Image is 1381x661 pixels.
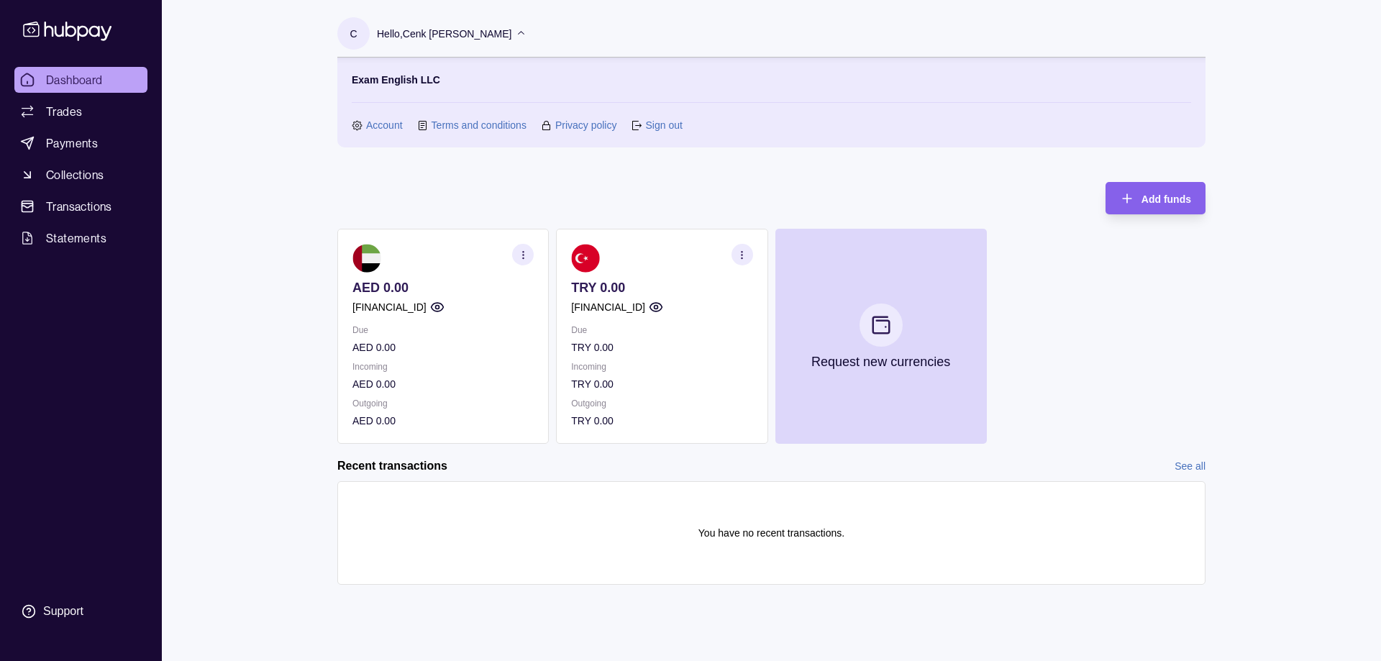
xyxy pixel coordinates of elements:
p: AED 0.00 [352,280,534,296]
p: Incoming [571,359,752,375]
a: Payments [14,130,147,156]
a: Support [14,596,147,626]
span: Add funds [1141,193,1191,205]
a: Transactions [14,193,147,219]
img: tr [571,244,600,273]
p: Due [571,322,752,338]
p: [FINANCIAL_ID] [571,299,645,315]
img: ae [352,244,381,273]
a: Collections [14,162,147,188]
p: Outgoing [352,396,534,411]
p: AED 0.00 [352,413,534,429]
a: Dashboard [14,67,147,93]
span: Payments [46,135,98,152]
p: TRY 0.00 [571,413,752,429]
a: Sign out [645,117,682,133]
p: TRY 0.00 [571,339,752,355]
p: Exam English LLC [352,72,440,88]
span: Transactions [46,198,112,215]
p: Outgoing [571,396,752,411]
button: Request new currencies [775,229,987,444]
a: Terms and conditions [432,117,527,133]
span: Statements [46,229,106,247]
p: Hello, Cenk [PERSON_NAME] [377,26,512,42]
p: TRY 0.00 [571,280,752,296]
h2: Recent transactions [337,458,447,474]
div: Support [43,603,83,619]
a: Account [366,117,403,133]
p: Request new currencies [811,354,950,370]
p: Due [352,322,534,338]
p: C [350,26,357,42]
p: AED 0.00 [352,339,534,355]
a: Statements [14,225,147,251]
a: Privacy policy [555,117,617,133]
span: Dashboard [46,71,103,88]
p: You have no recent transactions. [698,525,844,541]
p: TRY 0.00 [571,376,752,392]
p: Incoming [352,359,534,375]
a: Trades [14,99,147,124]
p: [FINANCIAL_ID] [352,299,427,315]
button: Add funds [1106,182,1205,214]
a: See all [1175,458,1205,474]
p: AED 0.00 [352,376,534,392]
span: Collections [46,166,104,183]
span: Trades [46,103,82,120]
